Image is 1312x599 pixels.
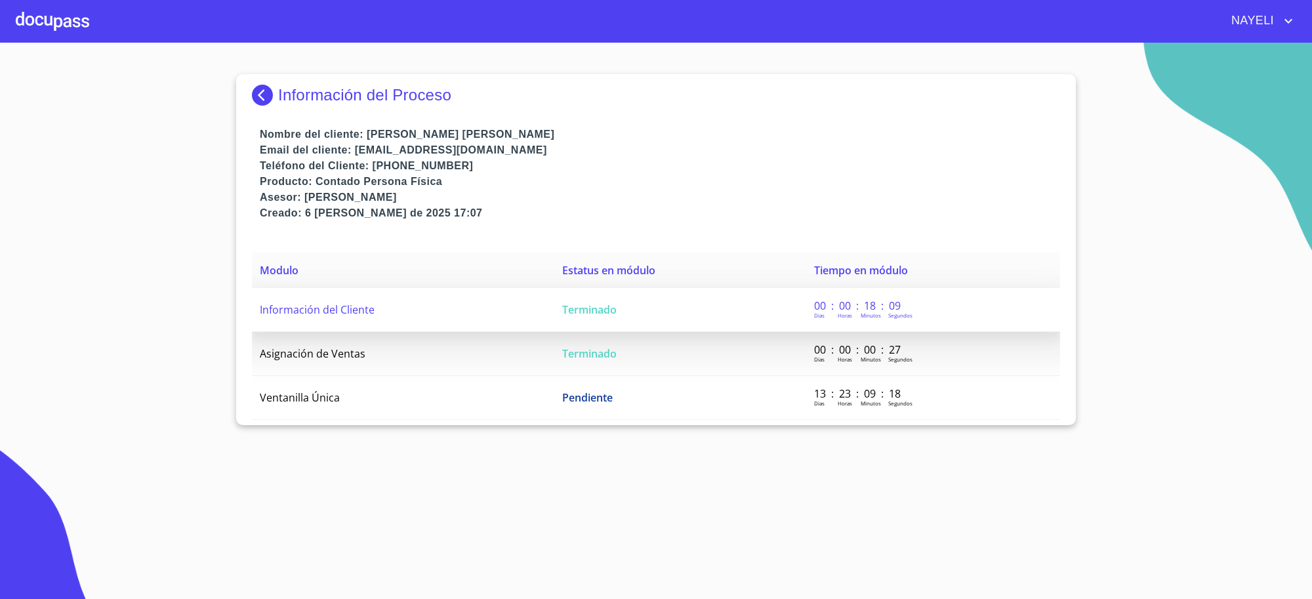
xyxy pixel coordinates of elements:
p: Teléfono del Cliente: [PHONE_NUMBER] [260,158,1060,174]
p: Minutos [861,400,881,407]
p: 00 : 00 : 18 : 09 [814,299,903,313]
p: Minutos [861,356,881,363]
p: Minutos [861,312,881,319]
p: Horas [838,312,852,319]
span: Terminado [562,346,617,361]
span: Información del Cliente [260,302,375,317]
p: Horas [838,400,852,407]
span: NAYELI [1221,10,1281,31]
p: Producto: Contado Persona Física [260,174,1060,190]
span: Terminado [562,302,617,317]
p: Información del Proceso [278,86,451,104]
span: Asignación de Ventas [260,346,365,361]
p: Segundos [888,312,912,319]
div: Información del Proceso [252,85,1060,106]
p: Creado: 6 [PERSON_NAME] de 2025 17:07 [260,205,1060,221]
p: 00 : 00 : 00 : 27 [814,342,903,357]
img: Docupass spot blue [252,85,278,106]
p: Segundos [888,400,912,407]
span: Tiempo en módulo [814,263,908,278]
button: account of current user [1221,10,1296,31]
p: Segundos [888,356,912,363]
p: Email del cliente: [EMAIL_ADDRESS][DOMAIN_NAME] [260,142,1060,158]
p: Horas [838,356,852,363]
p: Asesor: [PERSON_NAME] [260,190,1060,205]
span: Estatus en módulo [562,263,655,278]
p: 13 : 23 : 09 : 18 [814,386,903,401]
p: Dias [814,400,825,407]
span: Modulo [260,263,298,278]
p: Nombre del cliente: [PERSON_NAME] [PERSON_NAME] [260,127,1060,142]
span: Ventanilla Única [260,390,340,405]
p: Dias [814,356,825,363]
span: Pendiente [562,390,613,405]
p: Dias [814,312,825,319]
